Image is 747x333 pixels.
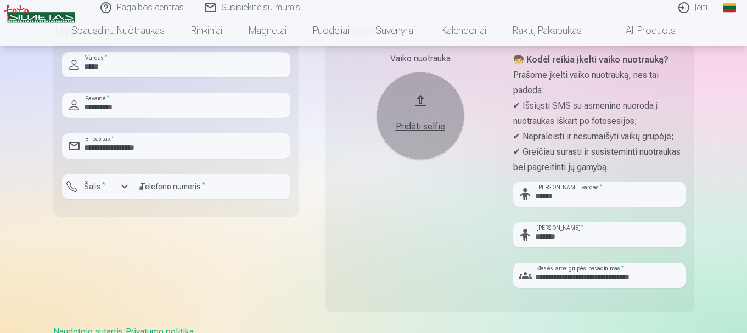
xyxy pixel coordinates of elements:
a: Suvenyrai [362,15,428,46]
a: All products [595,15,689,46]
img: /v3 [4,4,75,23]
a: Spausdinti nuotraukas [58,15,178,46]
label: Šalis [80,181,110,192]
a: Raktų pakabukas [499,15,595,46]
div: Vaiko nuotrauka [334,52,507,65]
a: Kalendoriai [428,15,499,46]
a: Puodeliai [300,15,362,46]
button: Pridėti selfie [377,72,464,160]
button: Šalis* [62,174,133,199]
p: ✔ Išsiųsti SMS su asmenine nuoroda į nuotraukas iškart po fotosesijos; [513,98,686,129]
a: Rinkiniai [178,15,235,46]
strong: 🧒 Kodėl reikia įkelti vaiko nuotrauką? [513,54,669,65]
p: Prašome įkelti vaiko nuotrauką, nes tai padeda: [513,67,686,98]
a: Magnetai [235,15,300,46]
div: Pridėti selfie [387,120,453,133]
p: ✔ Greičiau surasti ir susisteminti nuotraukas bei pagreitinti jų gamybą. [513,144,686,175]
p: ✔ Nepraleisti ir nesumaišyti vaikų grupėje; [513,129,686,144]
